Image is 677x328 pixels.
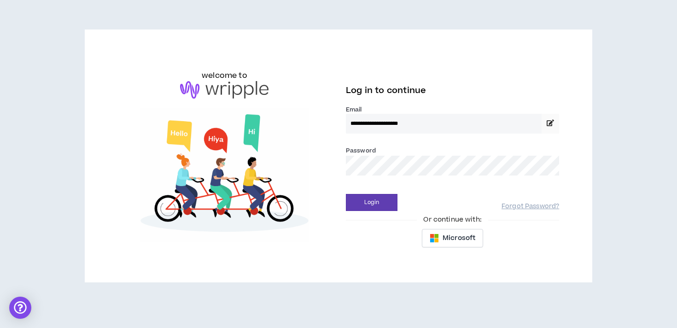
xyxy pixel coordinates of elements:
img: logo-brand.png [180,81,268,99]
img: Welcome to Wripple [118,108,331,242]
span: Microsoft [443,233,475,243]
button: Microsoft [422,229,483,247]
label: Email [346,105,559,114]
a: Forgot Password? [502,202,559,211]
label: Password [346,146,376,155]
span: Log in to continue [346,85,426,96]
h6: welcome to [202,70,247,81]
div: Open Intercom Messenger [9,297,31,319]
button: Login [346,194,397,211]
span: Or continue with: [417,215,488,225]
